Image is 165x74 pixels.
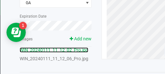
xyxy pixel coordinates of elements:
[19,22,27,29] iframe: Resource center unread badge
[20,13,46,19] label: Expiration Date
[6,23,26,42] iframe: Resource center
[20,36,33,42] label: Images
[70,36,92,41] a: Add new
[20,47,88,53] a: WIN_20240111_11_12_02_Pro.jpg
[20,56,88,61] a: WIN_20240111_11_12_06_Pro.jpg
[74,36,92,41] span: Add new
